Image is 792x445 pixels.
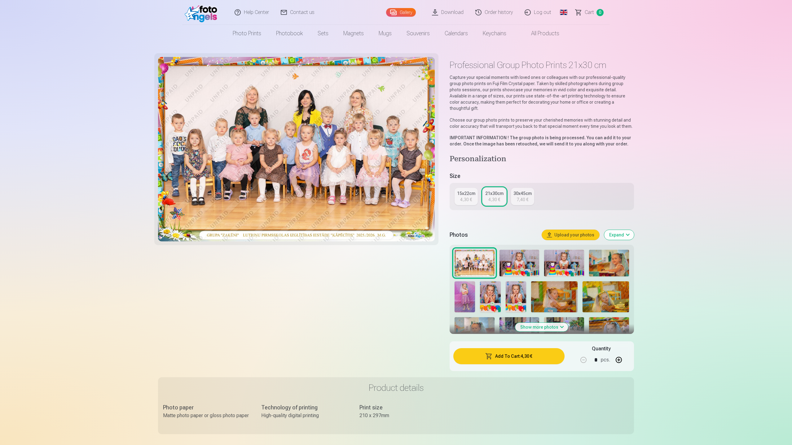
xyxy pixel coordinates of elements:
[185,2,220,22] img: /fa1
[359,403,445,412] div: Print size
[450,154,634,164] h4: Personalization
[450,231,537,239] h5: Photos
[310,25,336,42] a: Sets
[450,135,631,146] strong: The group photo is being processed. You can add it to your order. Once the image has been retouch...
[261,403,347,412] div: Technology of printing
[515,323,568,331] button: Show more photos
[437,25,475,42] a: Calendars
[475,25,514,42] a: Keychains
[457,190,475,197] div: 15x22cm
[163,412,249,419] div: Matte photo paper or gloss photo paper
[261,412,347,419] div: High-quality digital printing
[604,230,634,240] button: Expand
[386,8,416,17] a: Gallery
[483,188,506,205] a: 21x30cm4,30 €
[163,382,629,393] h3: Product details
[455,188,478,205] a: 15x22cm4,30 €
[592,345,611,352] h5: Quantity
[513,190,532,197] div: 30x45cm
[596,9,604,16] span: 0
[450,74,634,111] p: Capture your special moments with loved ones or colleagues with our professional-quality group ph...
[453,348,565,364] button: Add To Cart:4,30 €
[460,197,472,203] div: 4,30 €
[163,403,249,412] div: Photo paper
[371,25,399,42] a: Mugs
[514,25,567,42] a: All products
[225,25,269,42] a: Photo prints
[450,135,509,140] strong: IMPORTANT INFORMATION !
[517,197,528,203] div: 7,40 €
[585,9,594,16] span: Сart
[485,190,504,197] div: 21x30cm
[542,230,599,240] button: Upload your photos
[450,59,634,71] h1: Professional Group Photo Prints 21x30 cm
[488,197,500,203] div: 4,30 €
[450,117,634,129] p: Choose our group photo prints to preserve your cherished memories with stunning detail and color ...
[399,25,437,42] a: Souvenirs
[269,25,310,42] a: Photobook
[450,172,634,180] h5: Size
[336,25,371,42] a: Magnets
[359,412,445,419] div: 210 x 297mm
[511,188,534,205] a: 30x45cm7,40 €
[601,352,610,367] div: pcs.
